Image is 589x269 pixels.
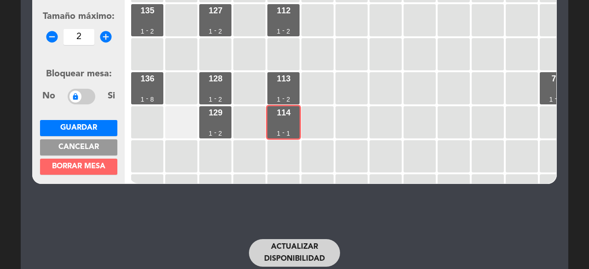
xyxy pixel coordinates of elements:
div: 128 [208,74,222,83]
div: 1 [209,130,213,137]
div: - [214,27,217,34]
div: 1 [277,96,281,103]
span: Si [108,89,115,104]
div: 2 [287,96,290,103]
div: 129 [208,109,222,117]
div: 112 [277,6,290,15]
span: Borrar mesa [52,163,105,170]
div: 2 [287,28,290,34]
div: 136 [140,74,154,83]
div: - [146,95,149,102]
div: - [283,27,285,34]
div: - [214,95,217,102]
div: - [555,95,557,102]
span: Cancelar [58,143,99,151]
div: - [283,95,285,102]
div: - [283,129,285,136]
div: 72 [551,74,560,83]
div: 113 [277,74,290,83]
button: Guardar [40,120,117,136]
div: 1 [141,96,144,103]
div: 2 [150,28,154,34]
div: - [214,129,217,136]
i: remove_circle [45,30,59,44]
div: - [146,27,149,34]
button: Actualizar disponibilidad [249,239,340,267]
div: 8 [150,96,154,103]
span: Guardar [60,124,97,132]
div: 1 [209,28,213,34]
div: 127 [208,6,222,15]
div: 2 [219,130,222,137]
div: 1 [549,96,553,103]
div: 1 [277,130,281,137]
div: 114 [277,109,290,117]
div: 1 [287,130,290,137]
div: 1 [209,96,213,103]
div: 2 [219,96,222,103]
div: 1 [277,28,281,34]
button: Cancelar [40,139,117,155]
div: 1 [141,28,144,34]
span: Bloquear mesa: [46,69,112,79]
i: add_circle [99,30,113,44]
div: 135 [140,6,154,15]
div: 2 [219,28,222,34]
span: Tamaño máximo: [43,12,115,21]
span: No [42,89,55,104]
button: Borrar mesa [40,159,117,175]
